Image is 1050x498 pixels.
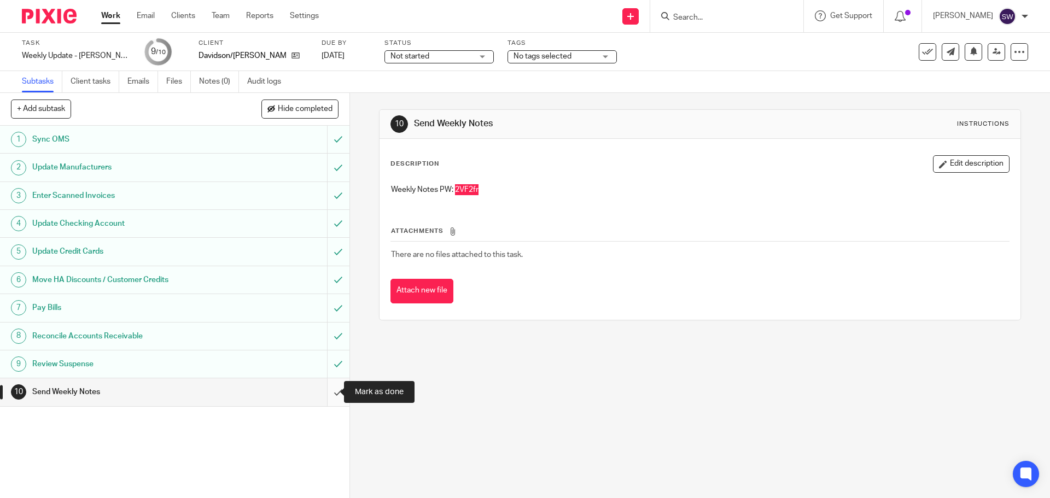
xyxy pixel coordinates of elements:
a: Emails [127,71,158,92]
a: Email [137,10,155,21]
h1: Move HA Discounts / Customer Credits [32,272,221,288]
a: Clients [171,10,195,21]
div: 8 [11,329,26,344]
span: There are no files attached to this task. [391,251,523,259]
div: 10 [11,384,26,400]
img: Pixie [22,9,77,24]
label: Status [384,39,494,48]
label: Tags [507,39,617,48]
small: /10 [156,49,166,55]
div: 9 [151,45,166,58]
button: Hide completed [261,99,339,118]
div: 9 [11,356,26,372]
h1: Review Suspense [32,356,221,372]
h1: Enter Scanned Invoices [32,188,221,204]
h1: Update Checking Account [32,215,221,232]
a: Work [101,10,120,21]
p: Davidson/[PERSON_NAME] [199,50,286,61]
div: 3 [11,188,26,203]
h1: Pay Bills [32,300,221,316]
div: Weekly Update - [PERSON_NAME] [22,50,131,61]
button: + Add subtask [11,99,71,118]
h1: Send Weekly Notes [32,384,221,400]
a: Settings [290,10,319,21]
div: 7 [11,300,26,315]
a: Subtasks [22,71,62,92]
label: Client [199,39,308,48]
label: Due by [322,39,371,48]
label: Task [22,39,131,48]
input: Search [672,13,771,23]
button: Attach new file [390,279,453,303]
p: [PERSON_NAME] [933,10,993,21]
span: No tags selected [514,52,571,60]
div: 6 [11,272,26,288]
div: Weekly Update - Davidson-Calkins [22,50,131,61]
p: Weekly Notes PW: 2VF2fr [391,184,1008,195]
div: 10 [390,115,408,133]
span: Get Support [830,12,872,20]
div: 1 [11,132,26,147]
button: Edit description [933,155,1010,173]
h1: Update Credit Cards [32,243,221,260]
span: Attachments [391,228,444,234]
img: svg%3E [999,8,1016,25]
a: Notes (0) [199,71,239,92]
span: [DATE] [322,52,345,60]
h1: Sync OMS [32,131,221,148]
a: Files [166,71,191,92]
div: Instructions [957,120,1010,128]
h1: Send Weekly Notes [414,118,724,130]
p: Description [390,160,439,168]
a: Reports [246,10,273,21]
a: Audit logs [247,71,289,92]
span: Not started [390,52,429,60]
a: Client tasks [71,71,119,92]
span: Hide completed [278,105,332,114]
h1: Update Manufacturers [32,159,221,175]
div: 5 [11,244,26,260]
div: 4 [11,216,26,231]
div: 2 [11,160,26,175]
h1: Reconcile Accounts Receivable [32,328,221,344]
a: Team [212,10,230,21]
